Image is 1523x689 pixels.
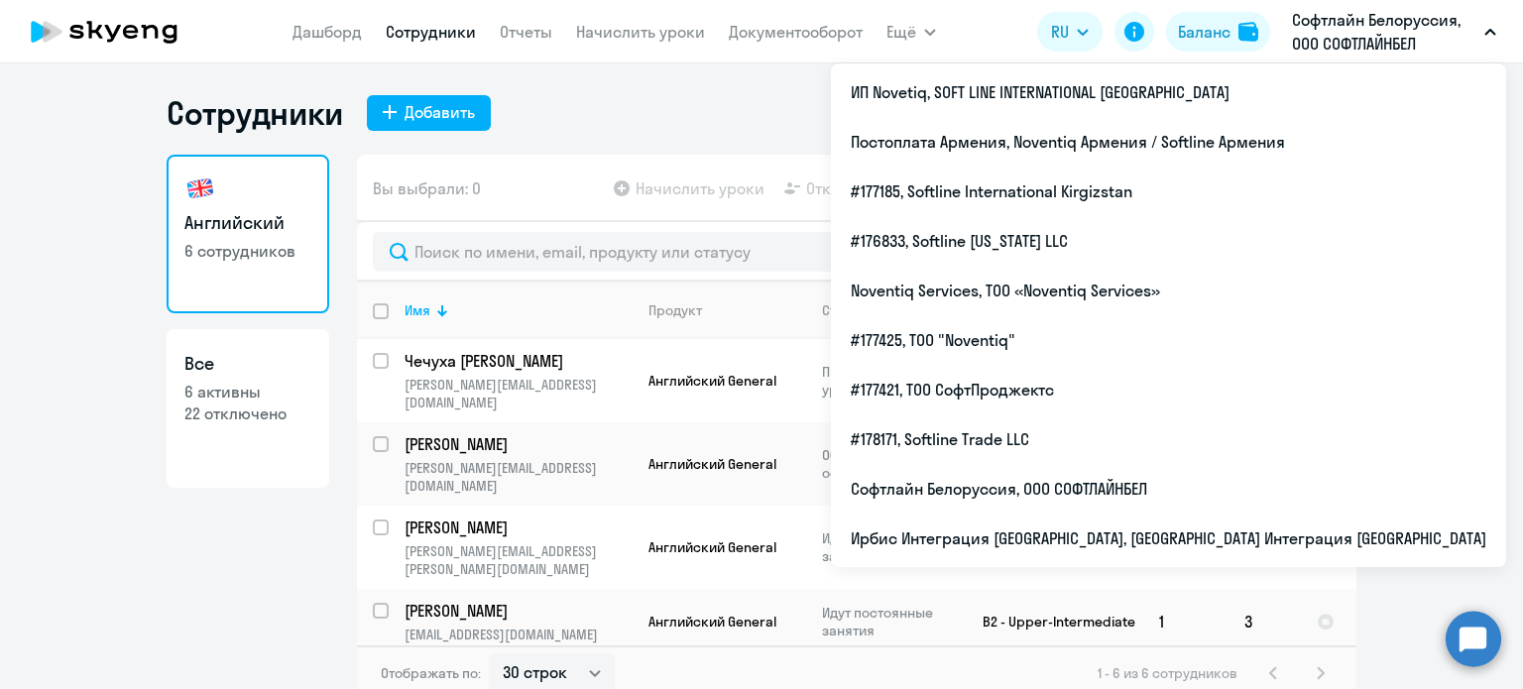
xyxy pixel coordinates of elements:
p: 22 отключено [184,402,311,424]
span: Отображать по: [381,664,481,682]
p: Чечуха [PERSON_NAME] [405,350,629,372]
h1: Сотрудники [167,93,343,133]
button: Добавить [367,95,491,131]
input: Поиск по имени, email, продукту или статусу [373,232,1341,272]
p: Идут постоянные занятия [822,529,958,565]
a: Отчеты [500,22,552,42]
p: [PERSON_NAME] [405,433,629,455]
span: Ещё [886,20,916,44]
a: [PERSON_NAME] [405,517,632,538]
td: 3 [1229,589,1301,654]
span: Английский General [648,455,776,473]
button: Балансbalance [1166,12,1270,52]
div: Продукт [648,301,702,319]
img: balance [1238,22,1258,42]
a: Документооборот [729,22,863,42]
a: Дашборд [293,22,362,42]
p: [PERSON_NAME] [405,600,629,622]
div: Продукт [648,301,805,319]
div: Имя [405,301,430,319]
p: 6 сотрудников [184,240,311,262]
span: Английский General [648,372,776,390]
a: Начислить уроки [576,22,705,42]
a: Сотрудники [386,22,476,42]
td: 1 [1143,589,1229,654]
a: Чечуха [PERSON_NAME] [405,350,632,372]
a: Все6 активны22 отключено [167,329,329,488]
button: Софтлайн Белоруссия, ООО СОФТЛАЙНБЕЛ [1282,8,1506,56]
a: [PERSON_NAME] [405,433,632,455]
a: Английский6 сотрудников [167,155,329,313]
div: Баланс [1178,20,1230,44]
p: [EMAIL_ADDRESS][DOMAIN_NAME] [405,626,632,643]
button: Ещё [886,12,936,52]
div: Статус [822,301,865,319]
p: 6 активны [184,381,311,402]
span: RU [1051,20,1069,44]
span: 1 - 6 из 6 сотрудников [1098,664,1237,682]
p: Идут постоянные занятия [822,604,958,639]
div: Добавить [405,100,475,124]
p: Софтлайн Белоруссия, ООО СОФТЛАЙНБЕЛ [1292,8,1476,56]
p: Обучение остановлено [822,446,958,482]
span: Вы выбрали: 0 [373,176,481,200]
div: Статус [822,301,958,319]
h3: Английский [184,210,311,236]
p: [PERSON_NAME][EMAIL_ADDRESS][DOMAIN_NAME] [405,376,632,411]
h3: Все [184,351,311,377]
p: [PERSON_NAME][EMAIL_ADDRESS][PERSON_NAME][DOMAIN_NAME] [405,542,632,578]
ul: Ещё [831,63,1506,567]
button: RU [1037,12,1103,52]
span: Английский General [648,538,776,556]
a: [PERSON_NAME] [405,600,632,622]
p: [PERSON_NAME][EMAIL_ADDRESS][DOMAIN_NAME] [405,459,632,495]
div: Имя [405,301,632,319]
p: Пройден вводный урок [822,363,958,399]
img: english [184,172,216,204]
td: B2 - Upper-Intermediate [959,589,1143,654]
span: Английский General [648,613,776,631]
p: [PERSON_NAME] [405,517,629,538]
